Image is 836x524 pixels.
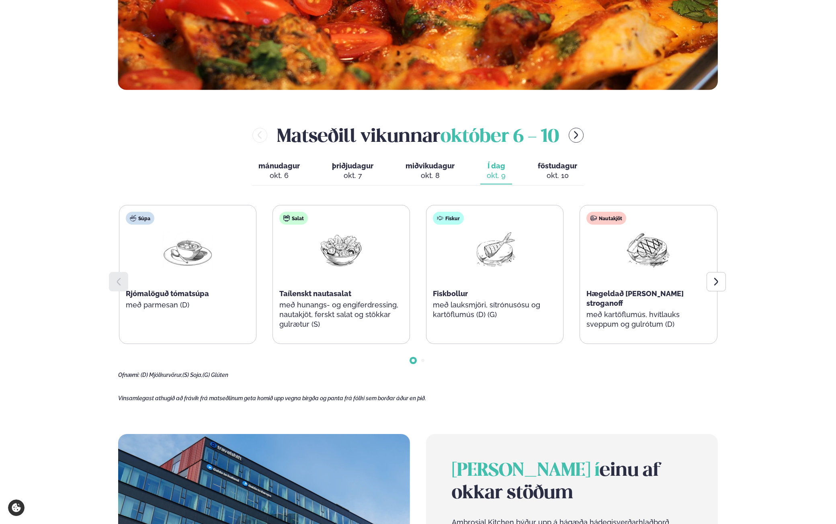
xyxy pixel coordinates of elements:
[399,158,461,184] button: miðvikudagur okt. 8
[126,289,209,298] span: Rjómalöguð tómatsúpa
[252,158,306,184] button: mánudagur okt. 6
[126,212,154,225] div: Súpa
[316,231,367,268] img: Salad.png
[203,372,228,378] span: (G) Glúten
[586,310,710,329] p: með kartöflumús, hvítlauks sveppum og gulrótum (D)
[277,122,559,148] h2: Matseðill vikunnar
[162,231,213,268] img: Soup.png
[569,128,584,143] button: menu-btn-right
[586,212,626,225] div: Nautakjöt
[433,300,557,319] p: með lauksmjöri, sítrónusósu og kartöflumús (D) (G)
[118,372,139,378] span: Ofnæmi:
[406,162,455,170] span: miðvikudagur
[130,215,136,221] img: soup.svg
[531,158,584,184] button: föstudagur okt. 10
[326,158,380,184] button: þriðjudagur okt. 7
[283,215,290,221] img: salad.svg
[421,359,424,362] span: Go to slide 2
[258,171,300,180] div: okt. 6
[487,161,506,171] span: Í dag
[487,171,506,180] div: okt. 9
[332,171,373,180] div: okt. 7
[279,212,308,225] div: Salat
[412,359,415,362] span: Go to slide 1
[252,128,267,143] button: menu-btn-left
[586,289,684,307] span: Hægeldað [PERSON_NAME] stroganoff
[452,462,600,480] span: [PERSON_NAME] í
[623,231,674,268] img: Beef-Meat.png
[469,231,520,268] img: Fish.png
[590,215,597,221] img: beef.svg
[433,289,468,298] span: Fiskbollur
[433,212,464,225] div: Fiskur
[258,162,300,170] span: mánudagur
[441,128,559,146] span: október 6 - 10
[480,158,512,184] button: Í dag okt. 9
[406,171,455,180] div: okt. 8
[279,300,403,329] p: með hunangs- og engiferdressing, nautakjöt, ferskt salat og stökkar gulrætur (S)
[279,289,351,298] span: Taílenskt nautasalat
[8,499,25,516] a: Cookie settings
[118,395,426,401] span: Vinsamlegast athugið að frávik frá matseðlinum geta komið upp vegna birgða og panta frá fólki sem...
[538,171,577,180] div: okt. 10
[141,372,182,378] span: (D) Mjólkurvörur,
[452,460,692,505] h2: einu af okkar stöðum
[538,162,577,170] span: föstudagur
[182,372,203,378] span: (S) Soja,
[332,162,373,170] span: þriðjudagur
[437,215,443,221] img: fish.svg
[126,300,250,310] p: með parmesan (D)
